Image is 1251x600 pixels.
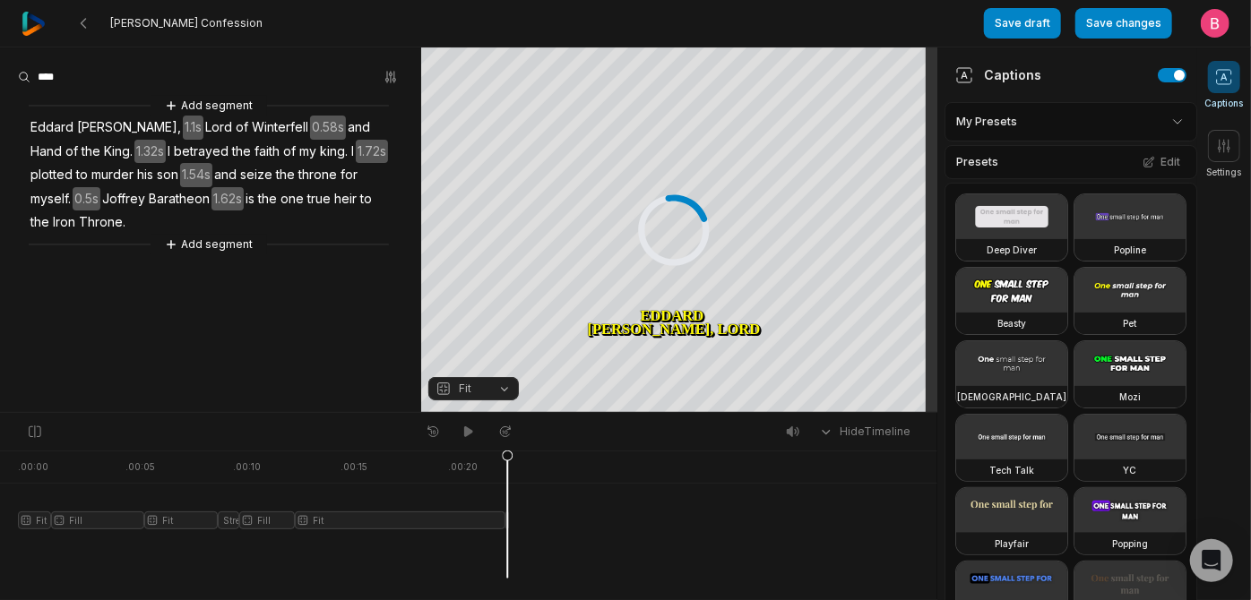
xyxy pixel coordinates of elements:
span: his [135,163,155,187]
span: faith [253,140,281,164]
span: 1.1s [183,116,203,140]
span: throne [297,163,339,187]
span: Captions [1205,97,1244,110]
span: seize [238,163,274,187]
button: Settings [1207,130,1242,179]
div: Captions [955,65,1041,84]
span: son [155,163,180,187]
span: [PERSON_NAME], [75,116,183,140]
span: 1.62s [211,187,244,211]
span: Settings [1207,166,1242,179]
h3: Beasty [997,316,1026,330]
span: Throne. [77,210,127,235]
span: Fit [459,381,471,397]
span: Joffrey [100,187,147,211]
span: and [212,163,238,187]
span: I [349,140,356,164]
span: of [281,140,298,164]
div: Open Intercom Messenger [1190,539,1233,582]
span: 0.58s [310,116,346,140]
button: Save changes [1075,8,1172,39]
span: myself. [29,187,73,211]
span: 1.32s [134,140,166,164]
h3: Playfair [995,536,1029,551]
h3: Popping [1112,536,1148,551]
span: 1.54s [180,163,212,187]
button: Captions [1205,61,1244,110]
span: I [166,140,172,164]
span: the [80,140,102,164]
span: my [298,140,318,164]
span: 0.5s [73,187,100,211]
span: Hand [29,140,64,164]
button: Save draft [984,8,1061,39]
h3: Pet [1124,316,1137,330]
span: one [279,187,306,211]
span: of [64,140,80,164]
span: Baratheon [147,187,211,211]
span: Iron [51,210,77,235]
h3: Deep Diver [987,243,1037,257]
span: heir [332,187,358,211]
span: to [74,163,90,187]
span: Lord [203,116,234,140]
h3: Popline [1114,243,1146,257]
span: betrayed [172,140,230,164]
h3: Tech Talk [989,463,1034,477]
span: the [29,210,51,235]
span: Winterfell [250,116,310,140]
span: for [339,163,359,187]
span: to [358,187,374,211]
button: Edit [1137,150,1186,174]
button: HideTimeline [813,418,916,445]
span: and [346,116,372,140]
span: Eddard [29,116,75,140]
span: is [244,187,256,211]
span: [PERSON_NAME] Confession [110,16,263,30]
h3: Mozi [1119,390,1141,404]
span: 1.72s [356,140,388,164]
span: King. [102,140,134,164]
button: Add segment [161,235,256,254]
span: plotted [29,163,74,187]
button: Fit [428,377,519,400]
span: of [234,116,250,140]
img: reap [22,12,46,36]
span: true [306,187,332,211]
div: Presets [945,145,1197,179]
h3: YC [1124,463,1137,477]
h3: [DEMOGRAPHIC_DATA] [957,390,1066,404]
span: the [274,163,297,187]
span: murder [90,163,135,187]
button: Add segment [161,96,256,116]
span: the [256,187,279,211]
div: My Presets [945,102,1197,141]
span: the [230,140,253,164]
span: king. [318,140,349,164]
